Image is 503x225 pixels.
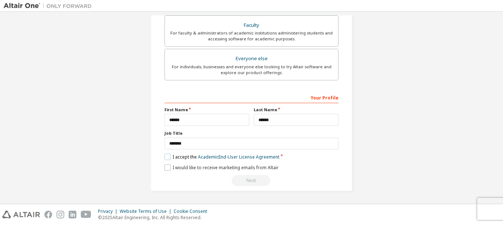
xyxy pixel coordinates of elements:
div: For faculty & administrators of academic institutions administering students and accessing softwa... [169,30,334,42]
label: Job Title [164,130,339,136]
div: Everyone else [169,54,334,64]
img: linkedin.svg [69,211,76,218]
a: Academic End-User License Agreement [198,154,279,160]
img: Altair One [4,2,95,10]
img: facebook.svg [44,211,52,218]
div: Cookie Consent [174,208,211,214]
div: For individuals, businesses and everyone else looking to try Altair software and explore our prod... [169,64,334,76]
div: Website Terms of Use [120,208,174,214]
label: I accept the [164,154,279,160]
label: I would like to receive marketing emails from Altair [164,164,279,171]
label: Last Name [254,107,339,113]
div: Your Profile [164,91,339,103]
img: instagram.svg [57,211,64,218]
div: Faculty [169,20,334,30]
div: Read and acccept EULA to continue [164,175,339,186]
img: youtube.svg [81,211,91,218]
label: First Name [164,107,249,113]
div: Privacy [98,208,120,214]
img: altair_logo.svg [2,211,40,218]
p: © 2025 Altair Engineering, Inc. All Rights Reserved. [98,214,211,221]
